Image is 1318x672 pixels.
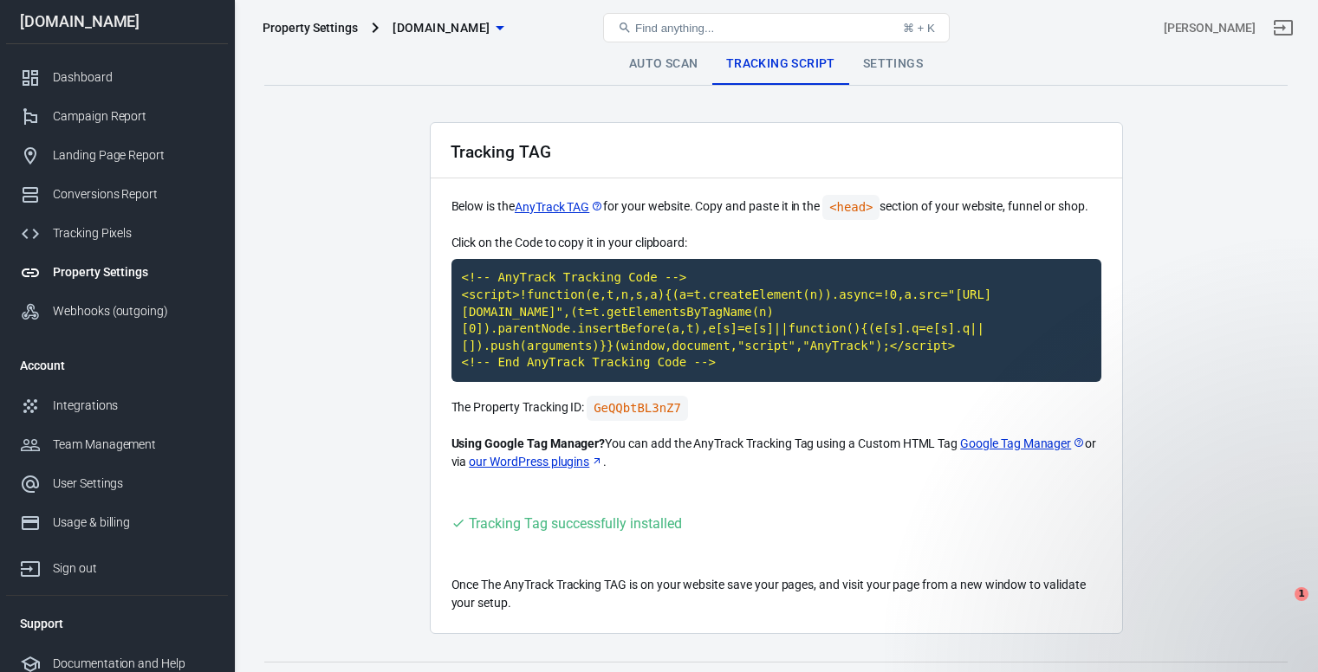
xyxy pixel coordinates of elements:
[635,22,714,35] span: Find anything...
[6,97,228,136] a: Campaign Report
[53,559,214,578] div: Sign out
[6,58,228,97] a: Dashboard
[6,253,228,292] a: Property Settings
[1164,19,1256,37] div: Account id: Kz40c9cP
[53,68,214,87] div: Dashboard
[393,17,490,39] span: adhdsuccesssystem.com
[53,514,214,532] div: Usage & billing
[451,396,1101,421] p: The Property Tracking ID:
[451,234,1101,252] p: Click on the Code to copy it in your clipboard:
[53,397,214,415] div: Integrations
[1295,587,1308,601] span: 1
[6,14,228,29] div: [DOMAIN_NAME]
[603,13,950,42] button: Find anything...⌘ + K
[53,302,214,320] div: Webhooks (outgoing)
[6,425,228,464] a: Team Management
[6,542,228,588] a: Sign out
[469,453,603,471] a: our WordPress plugins
[451,513,682,534] div: Visit your website to trigger the Tracking Tag and validate your setup.
[6,292,228,331] a: Webhooks (outgoing)
[6,603,228,644] li: Support
[469,513,682,534] div: Tracking Tag successfully installed
[53,107,214,126] div: Campaign Report
[960,435,1085,453] a: Google Tag Manager
[53,185,214,204] div: Conversions Report
[6,503,228,542] a: Usage & billing
[6,386,228,425] a: Integrations
[6,345,228,386] li: Account
[6,464,228,503] a: User Settings
[263,19,358,36] div: Property Settings
[1263,7,1304,48] a: Sign out
[615,43,712,85] a: Auto Scan
[53,475,214,493] div: User Settings
[451,195,1101,220] p: Below is the for your website. Copy and paste it in the section of your website, funnel or shop.
[386,12,510,44] button: [DOMAIN_NAME]
[451,436,606,450] strong: Using Google Tag Manager?
[6,214,228,253] a: Tracking Pixels
[53,436,214,454] div: Team Management
[515,198,603,216] a: AnyTrack TAG
[1259,587,1301,629] iframe: Intercom live chat
[822,195,880,220] code: <head>
[53,263,214,281] div: Property Settings
[451,259,1101,382] code: Click to copy
[849,43,937,85] a: Settings
[53,224,214,242] div: Tracking Pixels
[6,175,228,214] a: Conversions Report
[903,22,935,35] div: ⌘ + K
[6,136,228,175] a: Landing Page Report
[587,396,688,421] code: Click to copy
[451,143,551,161] h2: Tracking TAG
[53,146,214,165] div: Landing Page Report
[451,576,1101,612] p: Once The AnyTrack Tracking TAG is on your website save your pages, and visit your page from a new...
[451,435,1101,471] p: You can add the AnyTrack Tracking Tag using a Custom HTML Tag or via .
[712,43,849,85] a: Tracking Script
